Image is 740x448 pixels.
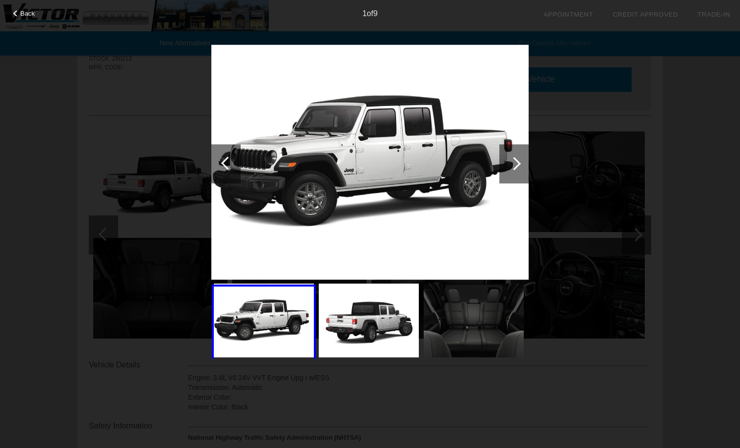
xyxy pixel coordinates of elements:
span: 9 [373,9,378,18]
a: Credit Approved [613,11,678,18]
a: Trade-In [698,11,730,18]
img: ebAoK-20250725014010.png [424,283,524,358]
img: kljTN-20250725014008.jpeg [319,283,419,358]
a: Appointment [543,11,593,18]
img: uCGKn-20250725014007.jpeg [211,44,529,279]
img: uCGKn-20250725014007.jpeg [214,283,314,358]
span: Back [21,10,35,17]
span: 1 [362,9,367,18]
